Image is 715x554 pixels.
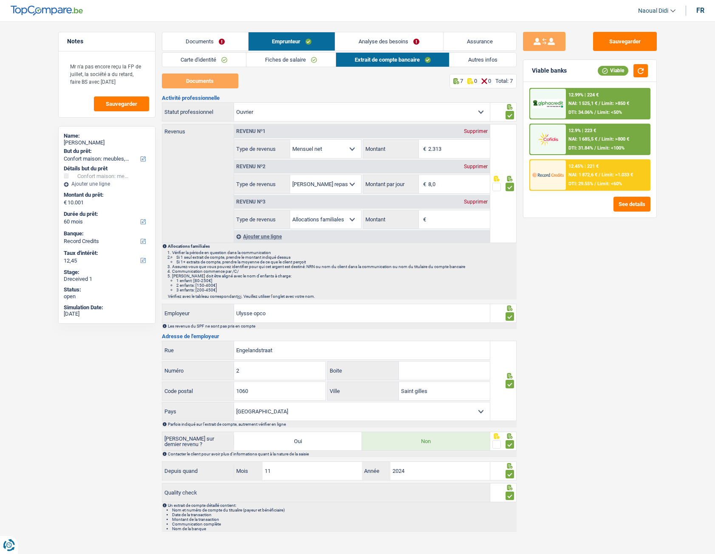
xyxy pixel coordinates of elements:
button: See details [613,197,650,212]
label: Type de revenus [234,175,290,193]
div: Viable [598,66,628,75]
div: Stage: [64,269,150,276]
span: DTI: 29.55% [568,181,593,187]
span: Naoual Didi [638,7,668,14]
img: Cofidis [532,131,564,147]
p: 7 [460,78,463,84]
label: Revenus [162,124,234,134]
div: [DATE] [64,311,150,317]
li: 2 enfants: [150-400€] [176,283,516,288]
div: Revenu nº1 [234,129,268,134]
a: Naoual Didi [631,4,675,18]
span: Limit: >850 € [602,101,629,106]
span: / [594,145,596,151]
li: Date de la transaction [172,512,516,517]
span: € [419,210,428,229]
label: [PERSON_NAME] sur dernier revenu ? [162,435,235,448]
label: Employeur [162,304,235,322]
a: Assurance [444,32,516,51]
label: Rue [162,341,235,359]
div: 12.9% | 223 € [568,128,596,133]
img: Record Credits [532,167,564,183]
div: Ajouter une ligne [64,181,150,187]
h5: Notes [67,38,147,45]
span: Limit: >800 € [602,136,629,142]
div: Viable banks [532,67,567,74]
label: Mois [234,462,262,480]
li: Nom et numéro de compte du titualire (payeur et bénéficiaire) [172,508,516,512]
label: Banque: [64,230,148,237]
span: Limit: <100% [597,145,625,151]
label: Boite [328,362,399,380]
div: Supprimer [462,199,490,204]
label: Montant [363,140,419,158]
span: / [599,172,600,178]
label: Oui [234,432,362,450]
li: Montant de la transaction [172,517,516,522]
a: Autres infos [449,53,516,67]
label: Non [362,432,490,450]
span: DTI: 34.06% [568,110,593,115]
div: Revenu nº3 [234,199,268,204]
li: Si 1+ extraits de compte, prendre la moyenne de ce que le client perçoit [176,260,516,264]
div: [PERSON_NAME] [64,139,150,146]
label: Ville [328,382,399,400]
li: [PERSON_NAME] doit être aligné avec le nom d'enfants à charge: [172,274,516,292]
div: fr [696,6,704,14]
div: Détails but du prêt [64,165,150,172]
li: Nom de la banque [172,526,516,531]
label: Numéro [162,362,234,380]
div: Contacter le client pour avoir plus d'informations quant à la nature de la saisie [168,452,516,456]
div: Total: 7 [495,78,513,84]
span: NAI: 1 872,6 € [568,172,597,178]
label: Montant [363,210,419,229]
label: Code postal [162,382,234,400]
label: Quality check [162,483,491,502]
li: Communication commence par /C/ [172,269,516,274]
a: Emprunteur [249,32,335,51]
li: 1 enfant: [80-250€] [176,278,516,283]
a: Analyse des besoins [335,32,443,51]
button: Documents [162,73,238,88]
li: Assurez-vous que vous pouvez identifier pour qui cet argent est destiné: NRN ou nom du client dan... [172,264,516,269]
li: Vérifier la période en question dans la communication [172,250,516,255]
a: Extrait de compte bancaire [336,53,449,67]
a: Fiches de salaire [246,53,336,67]
a: Carte d'identité [162,53,246,67]
label: Type de revenus [234,210,290,229]
img: AlphaCredit [532,99,564,109]
span: / [599,136,600,142]
input: MM [263,462,362,480]
span: Limit: <50% [597,110,622,115]
div: Simulation Date: [64,304,150,311]
p: Vérifiez avec le tableau correspondant . Veuillez utiliser l'onglet avec votre nom. [168,294,516,299]
span: NAI: 1 685,5 € [568,136,597,142]
div: Revenu nº2 [234,164,268,169]
span: Limit: <60% [597,181,622,187]
div: Supprimer [462,129,490,134]
div: Les revenus du SPF ne sont pas pris en compte [168,324,516,328]
li: Communication complète [172,522,516,526]
span: / [599,101,600,106]
span: € [419,175,428,193]
li: Si 1 seul extrait de compte, prendre le montant indiqué dessus [176,255,516,260]
button: Sauvegarder [593,32,657,51]
p: Allocations familiales [168,244,516,249]
img: TopCompare Logo [11,6,83,16]
label: Statut professionnel [162,103,235,121]
a: ici [237,294,241,299]
label: Pays [162,402,235,421]
div: Name: [64,133,150,139]
label: Taux d'intérêt: [64,250,148,257]
h3: Adresse de l'employeur [162,334,517,339]
div: Dreceived 1 [64,276,150,283]
label: Type de revenus [234,140,290,158]
span: € [64,199,67,206]
span: DTI: 31.84% [568,145,593,151]
label: Depuis quand [162,464,235,478]
span: Limit: >1.033 € [602,172,633,178]
label: Année [362,462,390,480]
li: 3 enfants: [200-450€] [176,288,516,292]
h3: Activité professionnelle [162,95,517,101]
div: 12.99% | 224 € [568,92,599,98]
